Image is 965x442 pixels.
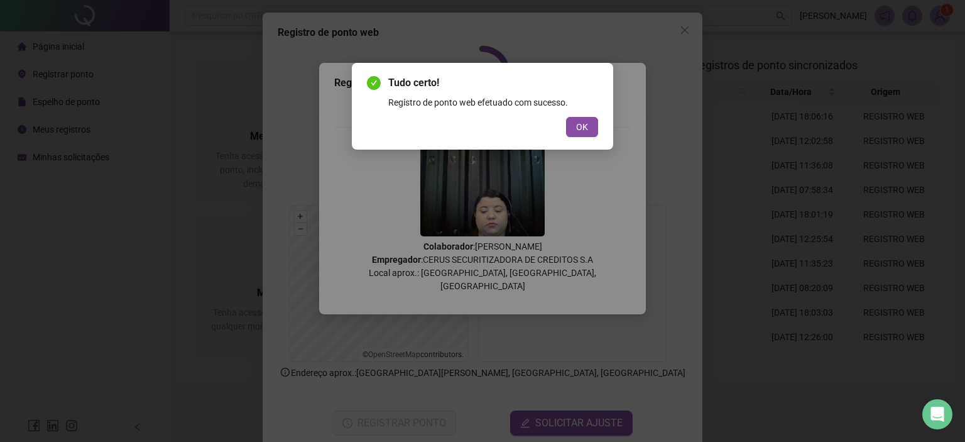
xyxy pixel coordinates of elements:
div: Open Intercom Messenger [922,399,952,429]
span: OK [576,120,588,134]
button: OK [566,117,598,137]
span: Tudo certo! [388,75,598,91]
div: Registro de ponto web efetuado com sucesso. [388,96,598,109]
span: check-circle [367,76,381,90]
